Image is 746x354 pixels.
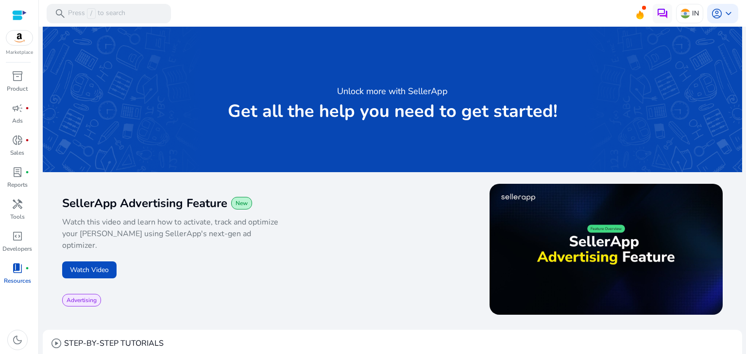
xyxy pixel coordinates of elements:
[62,261,117,278] button: Watch Video
[12,70,23,82] span: inventory_2
[12,134,23,146] span: donut_small
[25,138,29,142] span: fiber_manual_record
[25,266,29,270] span: fiber_manual_record
[337,84,448,98] h3: Unlock more with SellerApp
[68,8,125,19] p: Press to search
[2,244,32,253] p: Developers
[51,338,62,349] span: play_circle
[67,296,97,304] span: Advertising
[692,5,699,22] p: IN
[711,8,723,19] span: account_circle
[4,276,31,285] p: Resources
[6,31,33,45] img: amazon.svg
[62,195,227,211] span: SellerApp Advertising Feature
[62,216,282,251] p: Watch this video and learn how to activate, track and optimize your [PERSON_NAME] using SellerApp...
[6,49,33,56] p: Marketplace
[680,9,690,18] img: in.svg
[12,166,23,178] span: lab_profile
[236,199,248,207] span: New
[10,212,25,221] p: Tools
[723,8,734,19] span: keyboard_arrow_down
[51,338,164,349] div: STEP-BY-STEP TUTORIALS
[7,180,28,189] p: Reports
[54,8,66,19] span: search
[12,102,23,114] span: campaign
[10,148,24,157] p: Sales
[7,84,28,93] p: Product
[25,170,29,174] span: fiber_manual_record
[25,106,29,110] span: fiber_manual_record
[228,102,558,121] p: Get all the help you need to get started!
[12,230,23,242] span: code_blocks
[12,116,23,125] p: Ads
[12,334,23,346] span: dark_mode
[87,8,96,19] span: /
[12,262,23,274] span: book_4
[490,184,723,315] img: maxresdefault.jpg
[12,198,23,210] span: handyman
